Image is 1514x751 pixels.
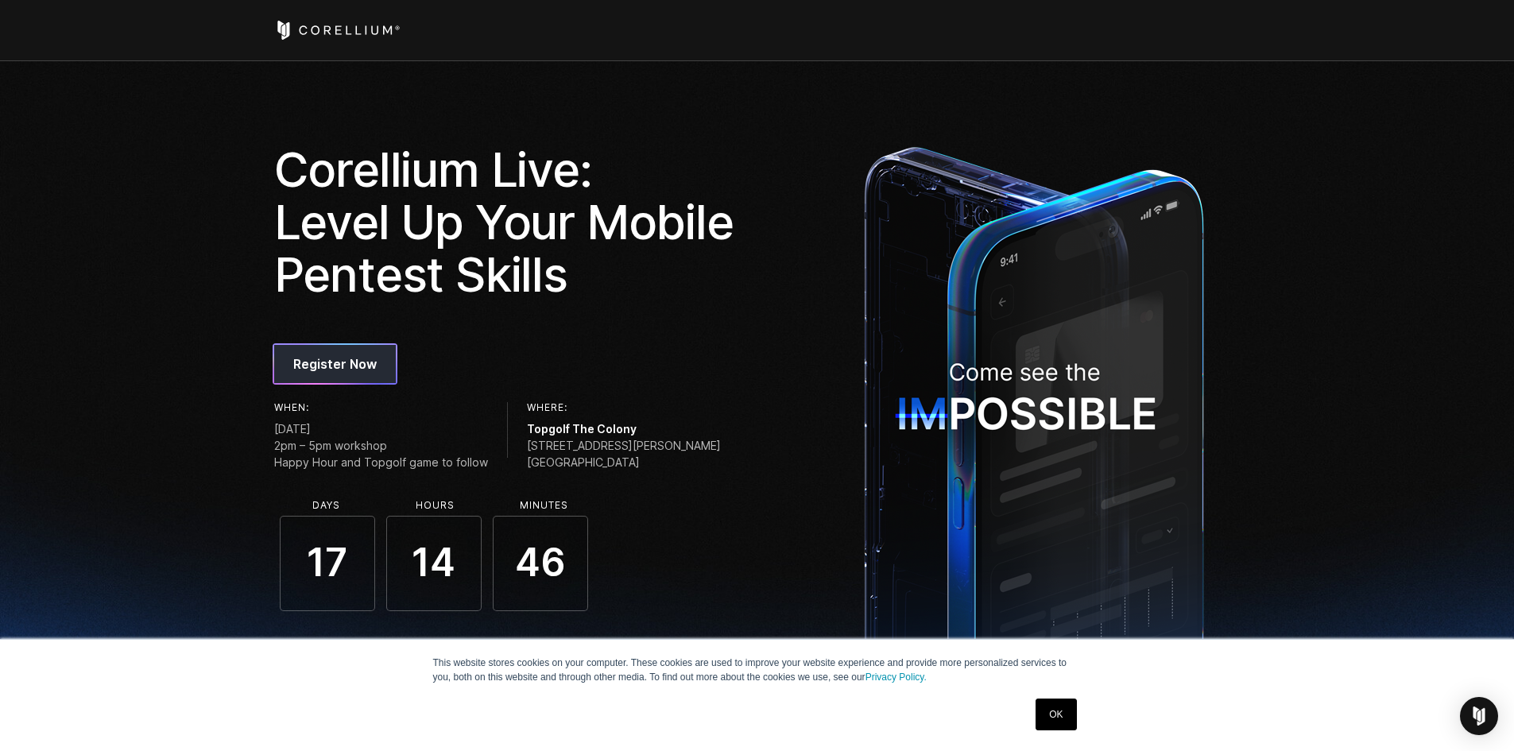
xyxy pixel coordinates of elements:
[274,21,401,40] a: Corellium Home
[279,500,374,511] li: Days
[386,516,482,611] span: 14
[527,437,721,470] span: [STREET_ADDRESS][PERSON_NAME] [GEOGRAPHIC_DATA]
[856,137,1212,693] img: ImpossibleDevice_1x
[274,345,396,383] a: Register Now
[388,500,483,511] li: Hours
[293,354,377,374] span: Register Now
[1036,699,1076,730] a: OK
[274,143,746,300] h1: Corellium Live: Level Up Your Mobile Pentest Skills
[1460,697,1498,735] div: Open Intercom Messenger
[497,500,592,511] li: Minutes
[274,437,488,470] span: 2pm – 5pm workshop Happy Hour and Topgolf game to follow
[274,402,488,413] h6: When:
[274,420,488,437] span: [DATE]
[865,672,927,683] a: Privacy Policy.
[493,516,588,611] span: 46
[527,402,721,413] h6: Where:
[527,420,721,437] span: Topgolf The Colony
[433,656,1082,684] p: This website stores cookies on your computer. These cookies are used to improve your website expe...
[280,516,375,611] span: 17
